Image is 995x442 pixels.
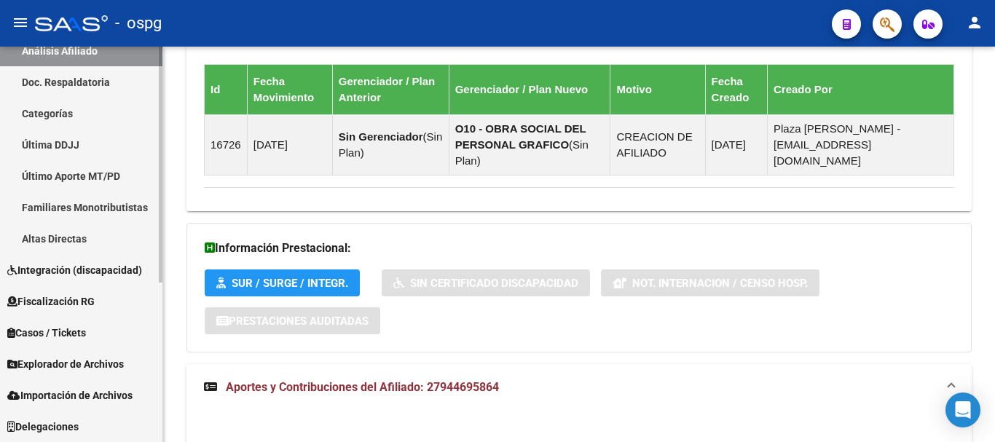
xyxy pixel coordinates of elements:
[449,64,610,114] th: Gerenciador / Plan Nuevo
[449,114,610,175] td: ( )
[382,269,590,296] button: Sin Certificado Discapacidad
[767,64,953,114] th: Creado Por
[205,114,248,175] td: 16726
[247,64,332,114] th: Fecha Movimiento
[339,130,423,143] strong: Sin Gerenciador
[7,419,79,435] span: Delegaciones
[339,130,443,159] span: Sin Plan
[332,114,449,175] td: ( )
[205,64,248,114] th: Id
[410,277,578,290] span: Sin Certificado Discapacidad
[186,364,972,411] mat-expansion-panel-header: Aportes y Contribuciones del Afiliado: 27944695864
[7,325,86,341] span: Casos / Tickets
[247,114,332,175] td: [DATE]
[7,262,142,278] span: Integración (discapacidad)
[601,269,819,296] button: Not. Internacion / Censo Hosp.
[767,114,953,175] td: Plaza [PERSON_NAME] - [EMAIL_ADDRESS][DOMAIN_NAME]
[7,356,124,372] span: Explorador de Archivos
[705,114,767,175] td: [DATE]
[966,14,983,31] mat-icon: person
[332,64,449,114] th: Gerenciador / Plan Anterior
[705,64,767,114] th: Fecha Creado
[205,238,953,259] h3: Información Prestacional:
[12,14,29,31] mat-icon: menu
[945,392,980,427] div: Open Intercom Messenger
[115,7,162,39] span: - ospg
[610,114,705,175] td: CREACION DE AFILIADO
[455,138,589,167] span: Sin Plan
[610,64,705,114] th: Motivo
[229,315,369,328] span: Prestaciones Auditadas
[205,269,360,296] button: SUR / SURGE / INTEGR.
[205,307,380,334] button: Prestaciones Auditadas
[632,277,808,290] span: Not. Internacion / Censo Hosp.
[226,380,499,394] span: Aportes y Contribuciones del Afiliado: 27944695864
[455,122,586,151] strong: O10 - OBRA SOCIAL DEL PERSONAL GRAFICO
[7,387,133,403] span: Importación de Archivos
[7,293,95,309] span: Fiscalización RG
[232,277,348,290] span: SUR / SURGE / INTEGR.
